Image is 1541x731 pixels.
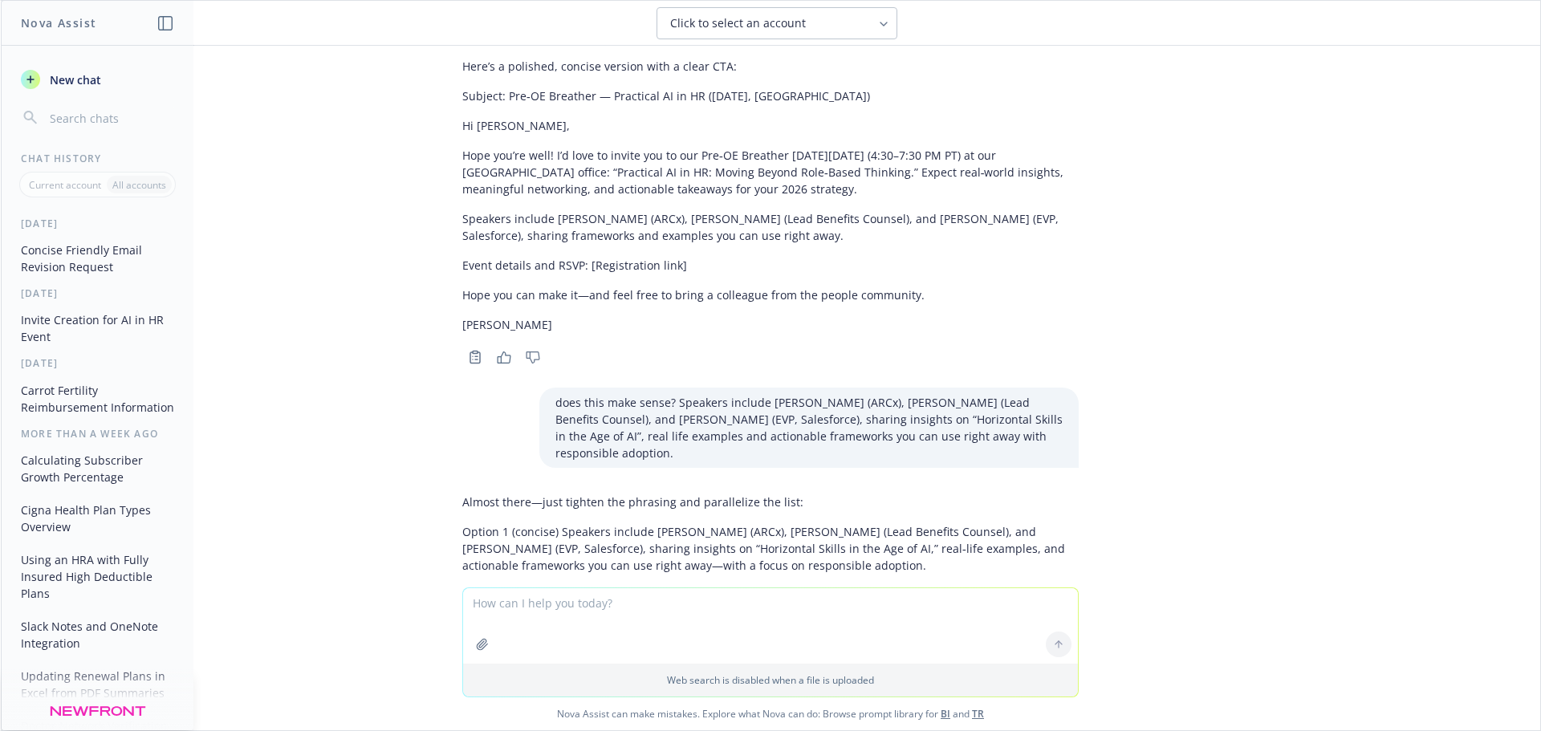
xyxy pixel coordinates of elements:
p: All accounts [112,178,166,192]
div: Chat History [2,152,193,165]
button: Concise Friendly Email Revision Request [14,237,181,280]
p: Hope you’re well! I’d love to invite you to our Pre‑OE Breather [DATE][DATE] (4:30–7:30 PM PT) at... [462,147,1079,197]
span: Nova Assist can make mistakes. Explore what Nova can do: Browse prompt library for and [7,697,1534,730]
svg: Copy to clipboard [468,350,482,364]
input: Search chats [47,107,174,129]
button: Updating Renewal Plans in Excel from PDF Summaries [14,663,181,706]
p: Almost there—just tighten the phrasing and parallelize the list: [462,493,1079,510]
p: Here’s a polished, concise version with a clear CTA: [462,58,1079,75]
p: Current account [29,178,101,192]
div: [DATE] [2,286,193,300]
span: New chat [47,71,101,88]
button: Calculating Subscriber Growth Percentage [14,447,181,490]
p: does this make sense? Speakers include [PERSON_NAME] (ARCx), [PERSON_NAME] (Lead Benefits Counsel... [555,394,1063,461]
button: Click to select an account [657,7,897,39]
div: More than a week ago [2,427,193,441]
button: Invite Creation for AI in HR Event [14,307,181,350]
button: Cigna Health Plan Types Overview [14,497,181,540]
p: Hope you can make it—and feel free to bring a colleague from the people community. [462,286,1079,303]
p: Event details and RSVP: [Registration link] [462,257,1079,274]
p: Web search is disabled when a file is uploaded [473,673,1068,687]
div: [DATE] [2,356,193,370]
a: TR [972,707,984,721]
p: Option 2 (slightly more formal) Speakers include [PERSON_NAME] (ARCx), [PERSON_NAME] (Lead Benefi... [462,587,1079,637]
a: BI [941,707,950,721]
p: Hi [PERSON_NAME], [462,117,1079,134]
p: Speakers include [PERSON_NAME] (ARCx), [PERSON_NAME] (Lead Benefits Counsel), and [PERSON_NAME] (... [462,210,1079,244]
button: New chat [14,65,181,94]
button: Thumbs down [520,346,546,368]
h1: Nova Assist [21,14,96,31]
div: [DATE] [2,217,193,230]
button: Using an HRA with Fully Insured High Deductible Plans [14,546,181,607]
span: Click to select an account [670,15,806,31]
button: Slack Notes and OneNote Integration [14,613,181,656]
p: [PERSON_NAME] [462,316,1079,333]
p: Subject: Pre‑OE Breather — Practical AI in HR ([DATE], [GEOGRAPHIC_DATA]) [462,87,1079,104]
p: Option 1 (concise) Speakers include [PERSON_NAME] (ARCx), [PERSON_NAME] (Lead Benefits Counsel), ... [462,523,1079,574]
button: Carrot Fertility Reimbursement Information [14,377,181,420]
